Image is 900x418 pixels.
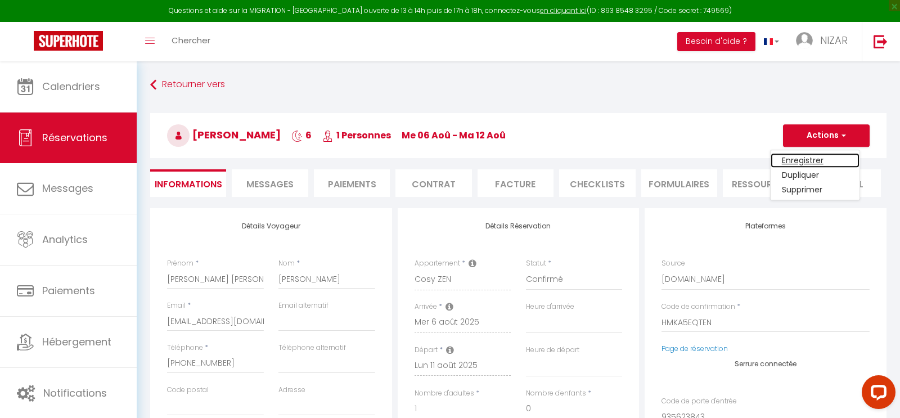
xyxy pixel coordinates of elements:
button: Actions [783,124,870,147]
label: Code de porte d'entrée [661,396,737,407]
li: CHECKLISTS [559,169,635,197]
h4: Serrure connectée [661,360,870,368]
li: Ressources [723,169,799,197]
img: Super Booking [34,31,103,51]
label: Statut [526,258,546,269]
span: [PERSON_NAME] [167,128,281,142]
label: Nombre d'adultes [415,388,474,399]
span: Messages [42,181,93,195]
iframe: LiveChat chat widget [853,371,900,418]
label: Nombre d'enfants [526,388,586,399]
a: en cliquant ici [540,6,587,15]
img: logout [874,34,888,48]
li: Facture [478,169,553,197]
a: ... NIZAR [787,22,862,61]
span: Calendriers [42,79,100,93]
li: FORMULAIRES [641,169,717,197]
a: Chercher [163,22,219,61]
span: Analytics [42,232,88,246]
label: Appartement [415,258,460,269]
li: Informations [150,169,226,197]
span: Notifications [43,386,107,400]
label: Téléphone [167,343,203,353]
label: Arrivée [415,302,437,312]
label: Email alternatif [278,300,328,311]
span: Paiements [42,284,95,298]
label: Prénom [167,258,193,269]
label: Email [167,300,186,311]
a: Page de réservation [661,344,728,353]
span: 1 Personnes [322,129,391,142]
a: Enregistrer [771,153,859,168]
a: Retourner vers [150,75,886,95]
h4: Plateformes [661,222,870,230]
label: Code postal [167,385,209,395]
label: Heure d'arrivée [526,302,574,312]
span: 6 [291,129,312,142]
label: Téléphone alternatif [278,343,346,353]
label: Code de confirmation [661,302,735,312]
label: Nom [278,258,295,269]
label: Adresse [278,385,305,395]
span: NIZAR [820,33,848,47]
li: Paiements [314,169,390,197]
button: Besoin d'aide ? [677,32,755,51]
h4: Détails Réservation [415,222,623,230]
label: Source [661,258,685,269]
h4: Détails Voyageur [167,222,375,230]
span: Messages [246,178,294,191]
img: ... [796,32,813,49]
span: Réservations [42,131,107,145]
span: Chercher [172,34,210,46]
label: Départ [415,345,438,356]
label: Heure de départ [526,345,579,356]
li: Contrat [395,169,471,197]
a: Supprimer [771,182,859,197]
span: Hébergement [42,335,111,349]
a: Dupliquer [771,168,859,182]
span: me 06 Aoû - ma 12 Aoû [402,129,506,142]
